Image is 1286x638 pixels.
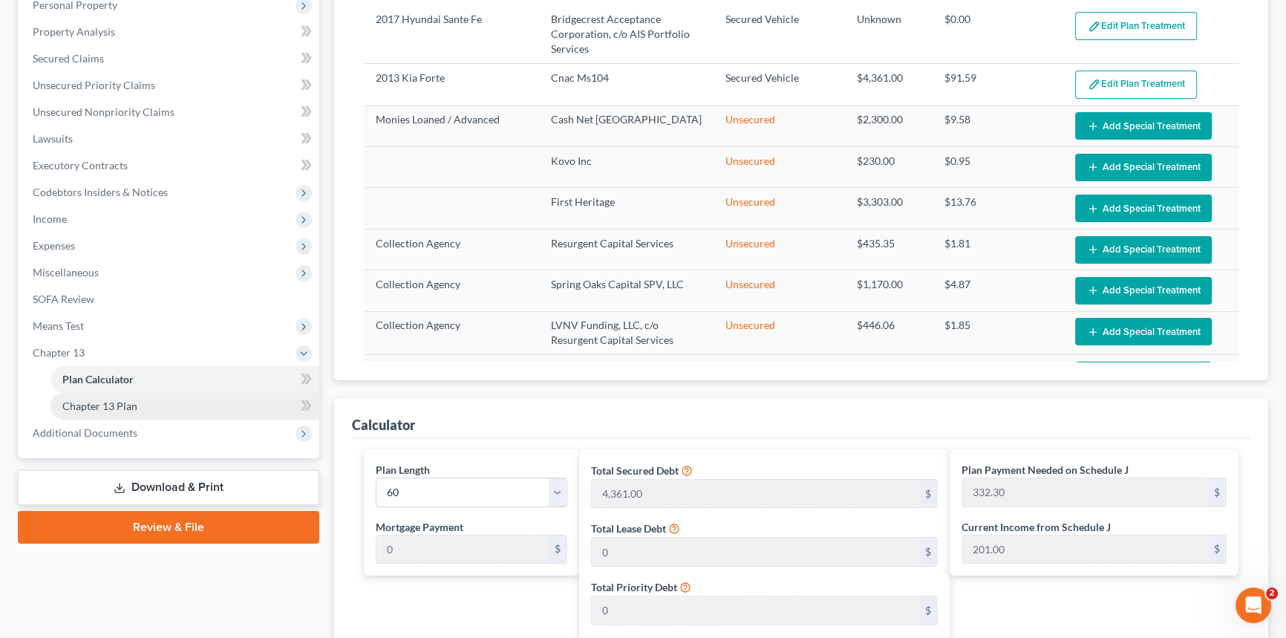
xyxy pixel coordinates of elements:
[591,579,677,595] label: Total Priority Debt
[714,229,845,270] td: Unsecured
[714,105,845,146] td: Unsecured
[21,99,319,126] a: Unsecured Nonpriority Claims
[933,355,1064,396] td: $1.94
[21,126,319,152] a: Lawsuits
[33,52,104,65] span: Secured Claims
[1075,112,1212,140] button: Add Special Treatment
[962,462,1129,478] label: Plan Payment Needed on Schedule J
[1266,587,1278,599] span: 2
[364,355,539,396] td: Credit Card Debt
[962,536,1208,564] input: 0.00
[714,355,845,396] td: Unsecured
[962,478,1208,507] input: 0.00
[539,355,714,396] td: Jefferson Capital Systems LLC
[376,519,463,535] label: Mortgage Payment
[364,229,539,270] td: Collection Agency
[1075,195,1212,222] button: Add Special Treatment
[33,239,75,252] span: Expenses
[33,132,73,145] span: Lawsuits
[364,270,539,311] td: Collection Agency
[592,596,919,625] input: 0.00
[33,293,94,305] span: SOFA Review
[50,366,319,393] a: Plan Calculator
[33,319,84,332] span: Means Test
[539,64,714,105] td: Cnac Ms104
[33,25,115,38] span: Property Analysis
[845,270,933,311] td: $1,170.00
[50,393,319,420] a: Chapter 13 Plan
[592,538,919,566] input: 0.00
[933,311,1064,354] td: $1.85
[539,6,714,64] td: Bridgecrest Acceptance Corporation, c/o AIS Portfolio Services
[539,229,714,270] td: Resurgent Capital Services
[933,64,1064,105] td: $91.59
[539,270,714,311] td: Spring Oaks Capital SPV, LLC
[364,64,539,105] td: 2013 Kia Forte
[21,152,319,179] a: Executory Contracts
[1208,536,1226,564] div: $
[714,311,845,354] td: Unsecured
[845,229,933,270] td: $435.35
[21,19,319,45] a: Property Analysis
[539,311,714,354] td: LVNV Funding, LLC, c/o Resurgent Capital Services
[714,147,845,188] td: Unsecured
[539,105,714,146] td: Cash Net [GEOGRAPHIC_DATA]
[1236,587,1271,623] iframe: Intercom live chat
[18,470,319,505] a: Download & Print
[845,147,933,188] td: $230.00
[62,373,134,385] span: Plan Calculator
[933,6,1064,64] td: $0.00
[33,426,137,439] span: Additional Documents
[376,462,430,478] label: Plan Length
[21,72,319,99] a: Unsecured Priority Claims
[1075,236,1212,264] button: Add Special Treatment
[1088,78,1100,91] img: edit-pencil-c1479a1de80d8dea1e2430c2f745a3c6a07e9d7aa2eeffe225670001d78357a8.svg
[962,519,1111,535] label: Current Income from Schedule J
[919,538,937,566] div: $
[33,212,67,225] span: Income
[21,45,319,72] a: Secured Claims
[1075,318,1212,345] button: Add Special Treatment
[845,64,933,105] td: $4,361.00
[845,105,933,146] td: $2,300.00
[33,186,168,198] span: Codebtors Insiders & Notices
[33,105,174,118] span: Unsecured Nonpriority Claims
[1075,154,1212,181] button: Add Special Treatment
[933,229,1064,270] td: $1.81
[591,463,679,478] label: Total Secured Debt
[21,286,319,313] a: SOFA Review
[376,536,549,564] input: 0.00
[352,416,415,434] div: Calculator
[33,346,85,359] span: Chapter 13
[539,147,714,188] td: Kovo Inc
[933,147,1064,188] td: $0.95
[364,6,539,64] td: 2017 Hyundai Sante Fe
[1075,12,1197,40] button: Edit Plan Treatment
[919,596,937,625] div: $
[933,270,1064,311] td: $4.87
[1075,277,1212,305] button: Add Special Treatment
[592,480,919,508] input: 0.00
[591,521,666,536] label: Total Lease Debt
[1075,71,1197,99] button: Edit Plan Treatment
[33,79,155,91] span: Unsecured Priority Claims
[933,188,1064,229] td: $13.76
[33,159,128,172] span: Executory Contracts
[18,511,319,544] a: Review & File
[62,400,137,412] span: Chapter 13 Plan
[845,188,933,229] td: $3,303.00
[1075,362,1212,389] button: Add Special Treatment
[714,270,845,311] td: Unsecured
[1208,478,1226,507] div: $
[1088,20,1100,33] img: edit-pencil-c1479a1de80d8dea1e2430c2f745a3c6a07e9d7aa2eeffe225670001d78357a8.svg
[364,311,539,354] td: Collection Agency
[845,355,933,396] td: $467.87
[845,6,933,64] td: Unknown
[919,480,937,508] div: $
[714,188,845,229] td: Unsecured
[539,188,714,229] td: First Heritage
[549,536,567,564] div: $
[714,6,845,64] td: Secured Vehicle
[33,266,99,279] span: Miscellaneous
[845,311,933,354] td: $446.06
